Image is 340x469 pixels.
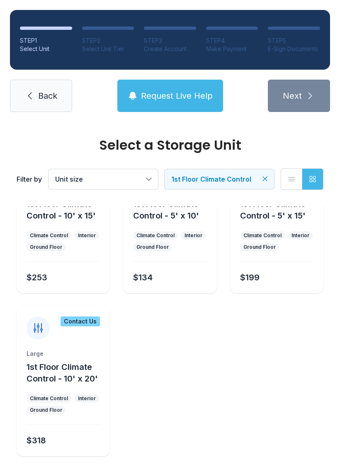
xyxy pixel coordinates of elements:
div: E-Sign Documents [268,45,320,53]
div: $318 [27,435,46,446]
div: Make Payment [206,45,258,53]
div: Ground Floor [30,407,62,413]
span: 1st Floor Climate Control - 10' x 20' [27,362,98,384]
div: Climate Control [243,232,282,239]
div: $199 [240,272,260,283]
div: Contact Us [61,316,100,326]
span: 1st Floor Climate Control [171,175,251,183]
div: $253 [27,272,47,283]
div: Climate Control [136,232,175,239]
div: STEP 1 [20,36,72,45]
div: STEP 5 [268,36,320,45]
div: Ground Floor [30,244,62,250]
div: Interior [78,395,96,402]
span: Request Live Help [141,90,213,102]
div: Filter by [17,174,42,184]
div: Ground Floor [243,244,276,250]
button: Clear filters [261,175,269,183]
div: Create Account [144,45,196,53]
div: Climate Control [30,395,68,402]
div: Ground Floor [136,244,169,250]
span: Next [283,90,302,102]
div: Interior [78,232,96,239]
div: Large [27,350,100,358]
button: 1st Floor Climate Control - 5' x 15' [240,198,320,221]
button: 1st Floor Climate Control [165,169,274,189]
div: Select Unit [20,45,72,53]
div: Select Unit Tier [82,45,134,53]
button: 1st Floor Climate Control - 5' x 10' [133,198,213,221]
div: Select a Storage Unit [17,139,323,152]
div: STEP 2 [82,36,134,45]
div: Interior [291,232,309,239]
div: STEP 3 [144,36,196,45]
div: Interior [185,232,202,239]
div: Climate Control [30,232,68,239]
button: 1st Floor Climate Control - 10' x 15' [27,198,107,221]
button: Unit size [49,169,158,189]
div: STEP 4 [206,36,258,45]
button: 1st Floor Climate Control - 10' x 20' [27,361,107,384]
div: $134 [133,272,153,283]
span: Back [38,90,57,102]
span: Unit size [55,175,83,183]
